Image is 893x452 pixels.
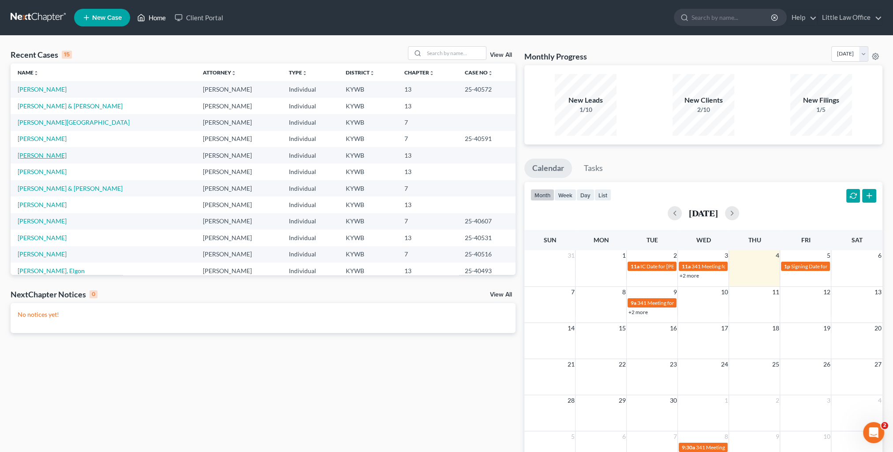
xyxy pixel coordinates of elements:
[339,230,398,246] td: KYWB
[881,422,888,429] span: 2
[822,359,831,370] span: 26
[672,431,677,442] span: 7
[34,70,39,76] i: unfold_more
[826,395,831,406] span: 3
[339,131,398,147] td: KYWB
[397,180,457,196] td: 7
[617,323,626,333] span: 15
[621,287,626,297] span: 8
[524,159,572,178] a: Calendar
[669,395,677,406] span: 30
[282,196,338,213] td: Individual
[774,250,780,261] span: 4
[196,230,282,246] td: [PERSON_NAME]
[11,49,72,60] div: Recent Cases
[339,98,398,114] td: KYWB
[282,131,338,147] td: Individual
[18,152,67,159] a: [PERSON_NAME]
[555,95,617,105] div: New Leads
[203,69,236,76] a: Attorneyunfold_more
[196,213,282,230] td: [PERSON_NAME]
[617,395,626,406] span: 29
[672,287,677,297] span: 9
[863,422,884,443] iframe: Intercom live chat
[370,70,375,76] i: unfold_more
[231,70,236,76] i: unfold_more
[488,70,493,76] i: unfold_more
[397,147,457,163] td: 13
[696,236,710,244] span: Wed
[18,185,123,192] a: [PERSON_NAME] & [PERSON_NAME]
[524,51,587,62] h3: Monthly Progress
[282,98,338,114] td: Individual
[617,359,626,370] span: 22
[543,236,556,244] span: Sun
[771,287,780,297] span: 11
[133,10,170,26] a: Home
[630,263,639,270] span: 11a
[424,47,486,59] input: Search by name...
[787,10,817,26] a: Help
[723,250,729,261] span: 3
[458,131,516,147] td: 25-40591
[397,131,457,147] td: 7
[689,208,718,218] h2: [DATE]
[282,263,338,279] td: Individual
[566,359,575,370] span: 21
[458,230,516,246] td: 25-40531
[748,236,761,244] span: Thu
[339,81,398,97] td: KYWB
[646,236,658,244] span: Tue
[18,217,67,225] a: [PERSON_NAME]
[18,201,67,208] a: [PERSON_NAME]
[196,147,282,163] td: [PERSON_NAME]
[720,359,729,370] span: 24
[397,263,457,279] td: 13
[404,69,434,76] a: Chapterunfold_more
[339,196,398,213] td: KYWB
[196,98,282,114] td: [PERSON_NAME]
[18,168,67,175] a: [PERSON_NAME]
[282,246,338,263] td: Individual
[621,431,626,442] span: 6
[691,9,772,26] input: Search by name...
[18,135,67,142] a: [PERSON_NAME]
[339,114,398,130] td: KYWB
[720,287,729,297] span: 10
[196,163,282,180] td: [PERSON_NAME]
[640,263,707,270] span: IC Date for [PERSON_NAME]
[18,250,67,258] a: [PERSON_NAME]
[818,10,882,26] a: Little Law Office
[669,359,677,370] span: 23
[691,263,770,270] span: 341 Meeting for [PERSON_NAME]
[282,180,338,196] td: Individual
[555,105,617,114] div: 1/10
[18,85,67,93] a: [PERSON_NAME]
[282,81,338,97] td: Individual
[594,189,611,201] button: list
[570,431,575,442] span: 5
[630,300,636,306] span: 9a
[720,323,729,333] span: 17
[458,81,516,97] td: 25-40572
[672,250,677,261] span: 2
[628,309,647,315] a: +2 more
[851,236,862,244] span: Sat
[877,395,882,406] span: 4
[490,52,512,58] a: View All
[18,102,123,110] a: [PERSON_NAME] & [PERSON_NAME]
[679,272,699,279] a: +2 more
[289,69,307,76] a: Typeunfold_more
[339,180,398,196] td: KYWB
[429,70,434,76] i: unfold_more
[570,287,575,297] span: 7
[790,105,852,114] div: 1/5
[695,444,775,451] span: 341 Meeting for [PERSON_NAME]
[801,236,810,244] span: Fri
[822,431,831,442] span: 10
[621,250,626,261] span: 1
[18,267,85,274] a: [PERSON_NAME], Elgon
[196,263,282,279] td: [PERSON_NAME]
[196,180,282,196] td: [PERSON_NAME]
[723,431,729,442] span: 8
